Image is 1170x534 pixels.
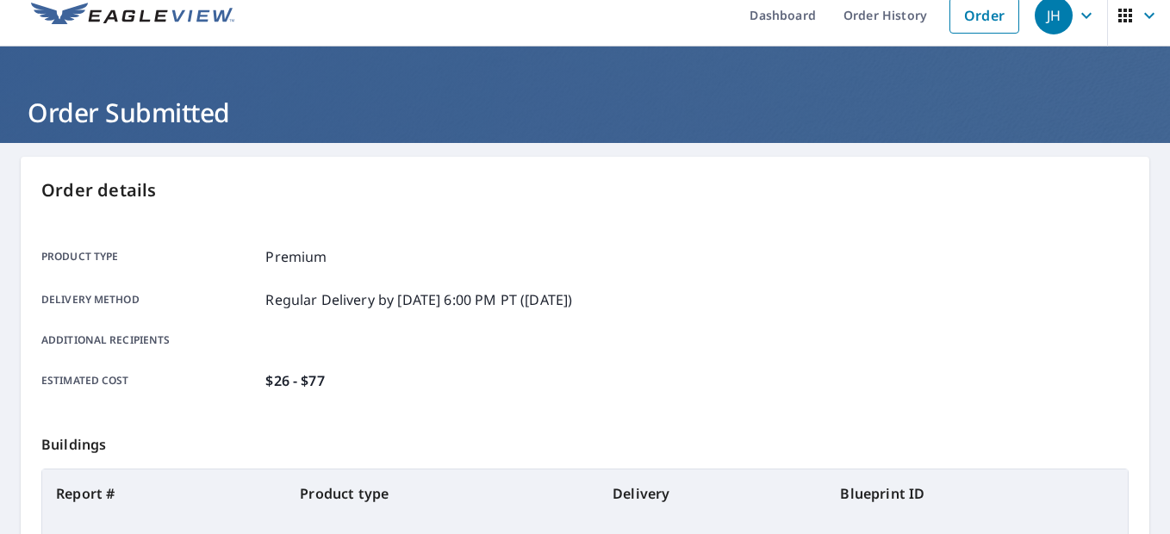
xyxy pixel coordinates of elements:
p: Order details [41,177,1129,203]
p: Additional recipients [41,332,258,348]
th: Blueprint ID [826,469,1128,518]
p: Delivery method [41,289,258,310]
th: Report # [42,469,286,518]
p: Product type [41,246,258,267]
th: Delivery [599,469,826,518]
th: Product type [286,469,599,518]
p: Premium [265,246,327,267]
p: $26 - $77 [265,370,324,391]
p: Estimated cost [41,370,258,391]
h1: Order Submitted [21,95,1149,130]
p: Buildings [41,413,1129,469]
img: EV Logo [31,3,234,28]
p: Regular Delivery by [DATE] 6:00 PM PT ([DATE]) [265,289,572,310]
